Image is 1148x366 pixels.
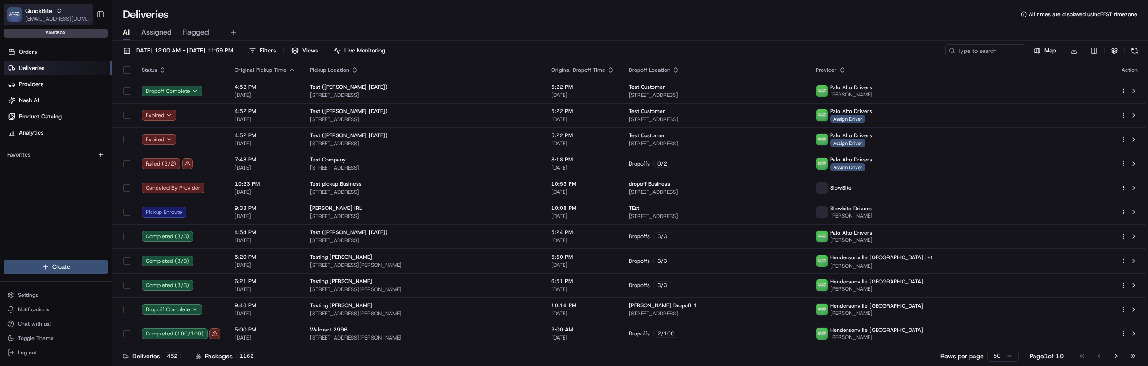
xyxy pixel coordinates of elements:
[310,334,537,341] span: [STREET_ADDRESS][PERSON_NAME]
[551,83,614,91] span: 5:22 PM
[551,229,614,236] span: 5:24 PM
[4,318,108,330] button: Chat with us!
[141,27,172,38] span: Assigned
[551,237,614,244] span: [DATE]
[235,164,296,171] span: [DATE]
[142,86,202,96] button: Dropoff Complete
[310,261,537,269] span: [STREET_ADDRESS][PERSON_NAME]
[1030,44,1060,57] button: Map
[5,126,72,143] a: 📗Knowledge Base
[4,109,112,124] a: Product Catalog
[245,44,280,57] button: Filters
[18,306,49,313] span: Notifications
[310,213,537,220] span: [STREET_ADDRESS]
[551,326,614,333] span: 2:00 AM
[310,205,362,212] span: [PERSON_NAME] IRL
[7,7,22,22] img: QuickBite
[18,335,54,342] span: Toggle Theme
[235,302,296,309] span: 9:46 PM
[816,304,828,315] img: 6f7be752-d91c-4f0f-bd1a-6966931c71a3.jpg
[629,91,802,99] span: [STREET_ADDRESS]
[235,83,296,91] span: 4:52 PM
[4,260,108,274] button: Create
[235,278,296,285] span: 6:21 PM
[551,278,614,285] span: 6:51 PM
[164,352,181,360] div: 452
[235,188,296,196] span: [DATE]
[629,330,650,337] span: Dropoffs
[830,309,923,317] span: [PERSON_NAME]
[235,180,296,187] span: 10:23 PM
[629,160,650,167] span: Dropoffs
[1128,44,1141,57] button: Refresh
[25,6,52,15] span: QuickBite
[629,302,697,309] span: [PERSON_NAME] Dropoff 1
[4,346,108,359] button: Log out
[9,86,25,102] img: 1736555255976-a54dd68f-1ca7-489b-9aae-adbdc363a1c4
[310,326,348,333] span: Walmart 2996
[310,180,361,187] span: Test pickup Business
[236,352,257,360] div: 1162
[816,109,828,121] img: 6f7be752-d91c-4f0f-bd1a-6966931c71a3.jpg
[235,253,296,261] span: 5:20 PM
[830,334,923,341] span: [PERSON_NAME]
[629,282,650,289] span: Dropoffs
[142,66,157,74] span: Status
[30,95,113,102] div: We're available if you need us!
[310,91,537,99] span: [STREET_ADDRESS]
[330,44,389,57] button: Live Monitoring
[653,232,671,240] div: 3 / 3
[551,180,614,187] span: 10:53 PM
[551,286,614,293] span: [DATE]
[653,330,678,338] div: 2 / 100
[551,91,614,99] span: [DATE]
[830,139,865,147] span: Assign Driver
[945,44,1026,57] input: Type to search
[4,61,112,75] a: Deliveries
[183,27,209,38] span: Flagged
[830,236,873,244] span: [PERSON_NAME]
[310,237,537,244] span: [STREET_ADDRESS]
[310,286,537,293] span: [STREET_ADDRESS][PERSON_NAME]
[9,131,16,138] div: 📗
[629,188,802,196] span: [STREET_ADDRESS]
[123,27,130,38] span: All
[830,108,872,115] span: Palo Alto Drivers
[25,15,89,22] button: [EMAIL_ADDRESS][DOMAIN_NAME]
[830,327,923,334] span: Hendersonville [GEOGRAPHIC_DATA]
[23,58,148,67] input: Clear
[235,213,296,220] span: [DATE]
[816,66,837,74] span: Provider
[830,205,872,212] span: Slowbite Drivers
[816,231,828,242] img: 6f7be752-d91c-4f0f-bd1a-6966931c71a3.jpg
[830,115,865,123] span: Assign Driver
[1044,47,1056,55] span: Map
[551,261,614,269] span: [DATE]
[196,352,257,361] div: Packages
[18,320,51,327] span: Chat with us!
[235,116,296,123] span: [DATE]
[830,212,873,219] span: [PERSON_NAME]
[629,116,802,123] span: [STREET_ADDRESS]
[235,108,296,115] span: 4:52 PM
[123,7,169,22] h1: Deliveries
[830,132,872,139] span: Palo Alto Drivers
[4,148,108,162] div: Favorites
[19,96,39,105] span: Nash AI
[310,278,372,285] span: Testing [PERSON_NAME]
[4,126,112,140] a: Analytics
[19,113,62,121] span: Product Catalog
[629,132,665,139] span: Test Customer
[310,83,387,91] span: Test ([PERSON_NAME] [DATE])
[629,180,670,187] span: dropoff Business
[89,152,109,159] span: Pylon
[551,310,614,317] span: [DATE]
[310,164,537,171] span: [STREET_ADDRESS]
[235,140,296,147] span: [DATE]
[629,233,650,240] span: Dropoffs
[830,278,923,285] span: Hendersonville [GEOGRAPHIC_DATA]
[1030,352,1064,361] div: Page 1 of 10
[551,140,614,147] span: [DATE]
[18,292,38,299] span: Settings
